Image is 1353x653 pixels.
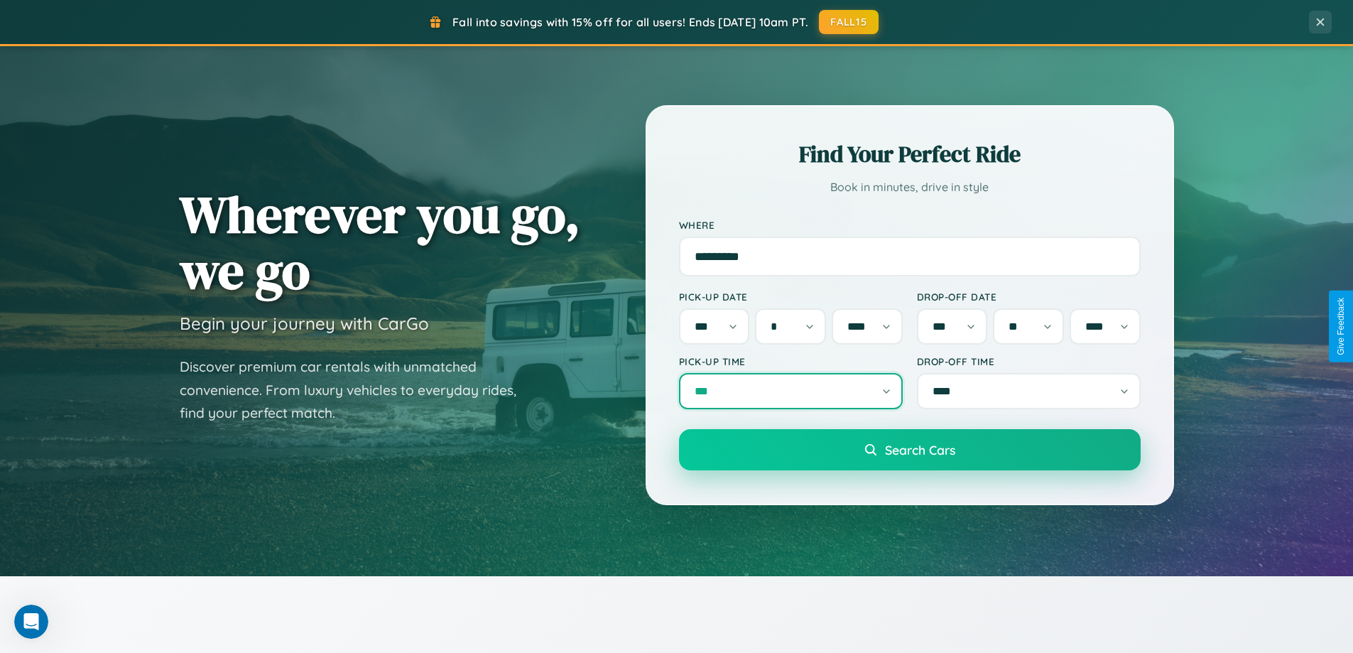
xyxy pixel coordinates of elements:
h3: Begin your journey with CarGo [180,313,429,334]
button: Search Cars [679,429,1141,470]
span: Fall into savings with 15% off for all users! Ends [DATE] 10am PT. [452,15,808,29]
div: Give Feedback [1336,298,1346,355]
label: Drop-off Time [917,355,1141,367]
label: Pick-up Time [679,355,903,367]
label: Where [679,219,1141,231]
span: Search Cars [885,442,955,458]
label: Drop-off Date [917,291,1141,303]
h1: Wherever you go, we go [180,186,580,298]
iframe: Intercom live chat [14,605,48,639]
label: Pick-up Date [679,291,903,303]
h2: Find Your Perfect Ride [679,139,1141,170]
button: FALL15 [819,10,879,34]
p: Discover premium car rentals with unmatched convenience. From luxury vehicles to everyday rides, ... [180,355,535,425]
p: Book in minutes, drive in style [679,177,1141,198]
